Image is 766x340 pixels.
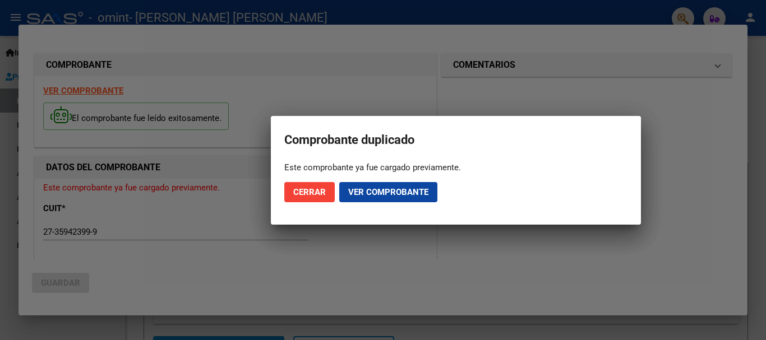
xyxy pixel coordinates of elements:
[293,187,326,197] span: Cerrar
[284,162,627,173] div: Este comprobante ya fue cargado previamente.
[284,182,335,202] button: Cerrar
[284,129,627,151] h2: Comprobante duplicado
[348,187,428,197] span: Ver comprobante
[339,182,437,202] button: Ver comprobante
